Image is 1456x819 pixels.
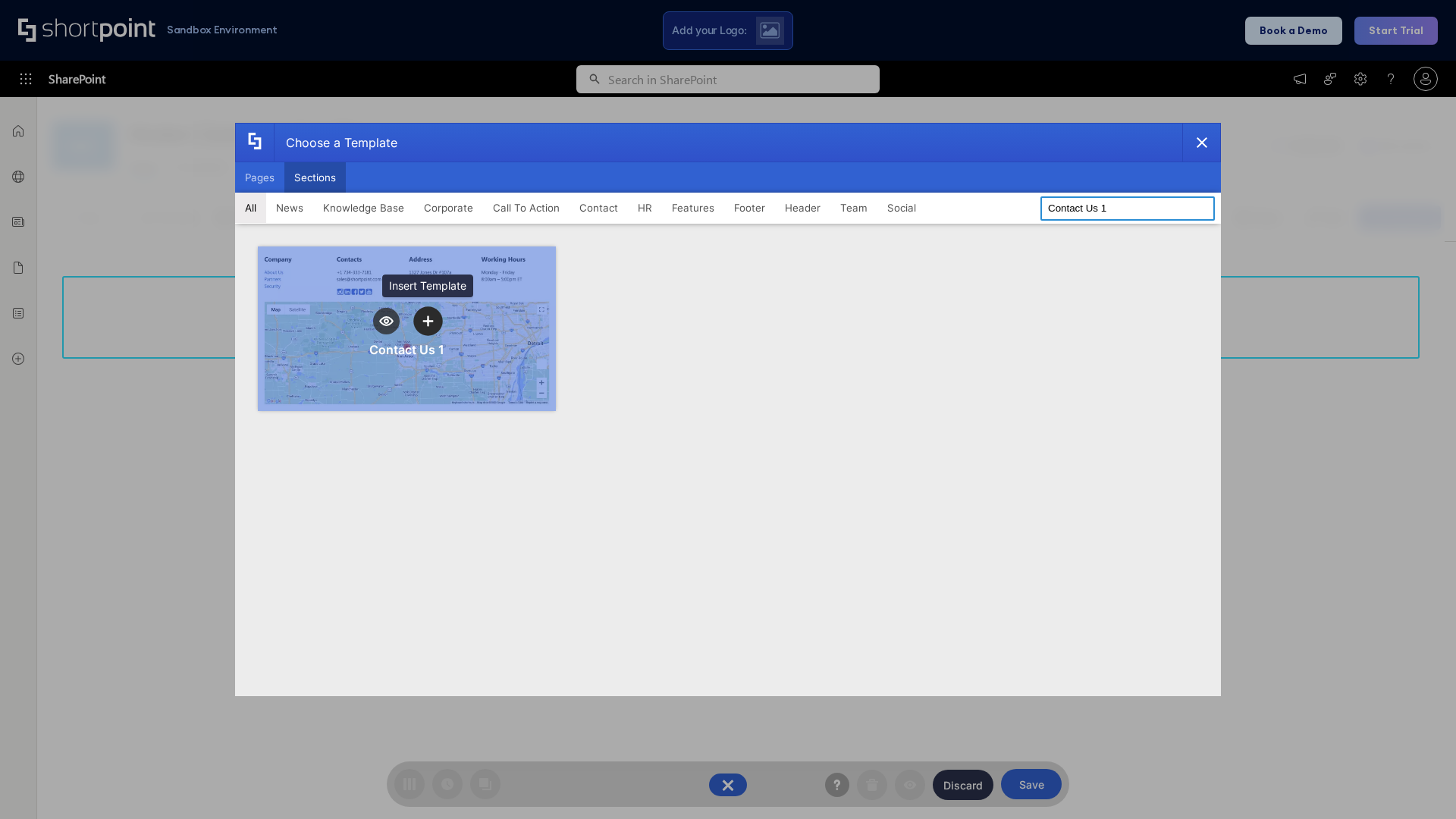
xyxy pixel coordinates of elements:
[830,193,877,223] button: Team
[662,193,724,223] button: Features
[369,342,444,357] div: Contact Us 1
[284,162,346,193] button: Sections
[628,193,662,223] button: HR
[235,162,284,193] button: Pages
[483,193,570,223] button: Call To Action
[313,193,414,223] button: Knowledge Base
[775,193,830,223] button: Header
[1040,196,1215,221] input: Search
[235,123,1221,696] div: template selector
[266,193,313,223] button: News
[570,193,628,223] button: Contact
[414,193,483,223] button: Corporate
[877,193,926,223] button: Social
[235,193,266,223] button: All
[274,124,397,162] div: Choose a Template
[724,193,775,223] button: Footer
[1380,746,1456,819] iframe: Chat Widget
